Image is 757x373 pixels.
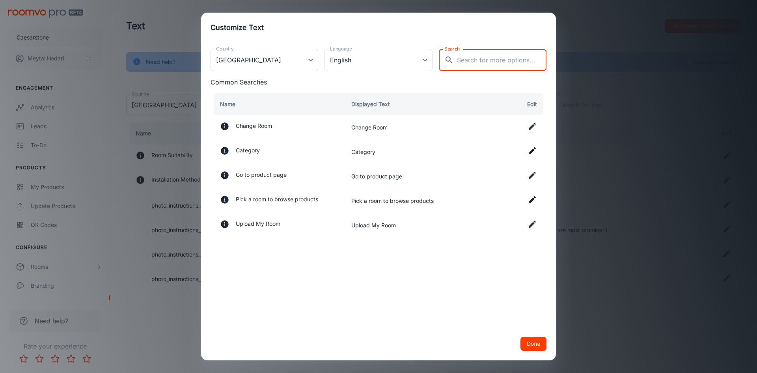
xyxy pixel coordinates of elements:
svg: This is meant to be used within an application where you can select a room to view a rug in a vir... [220,122,229,131]
td: Category [345,140,479,164]
div: [GEOGRAPHIC_DATA] [211,49,318,71]
td: Pick a room to browse products [345,189,479,213]
div: English [324,49,432,71]
p: Go to product page [236,171,287,182]
label: Country [216,45,234,52]
svg: A text button that the user clicks to open a box of filter options. The user can click as many ch... [220,146,229,156]
td: Change Room [345,115,479,140]
p: Category [236,146,260,158]
p: Common Searches [211,77,546,87]
p: Change Room [236,122,272,133]
label: Search [444,45,460,52]
p: Upload My Room [236,219,280,231]
svg: A text button that enables a user to go to the website page for a particular product [220,171,229,180]
td: Upload My Room [345,213,479,238]
label: Language [330,45,352,52]
button: Done [520,337,546,351]
h2: Customize Text [201,13,556,43]
th: Displayed Text [345,93,479,115]
svg: A button the user clicks to upload their own room to test in the visualizer [220,219,229,229]
th: Edit [479,93,546,115]
input: Search for more options... [457,49,546,71]
td: Go to product page [345,164,479,189]
svg: A label that instructs the user to select from a list of rooms (e.g., Kitchen, Living Room) in or... [220,195,229,204]
p: Pick a room to browse products [236,195,318,207]
th: Name [211,93,345,115]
